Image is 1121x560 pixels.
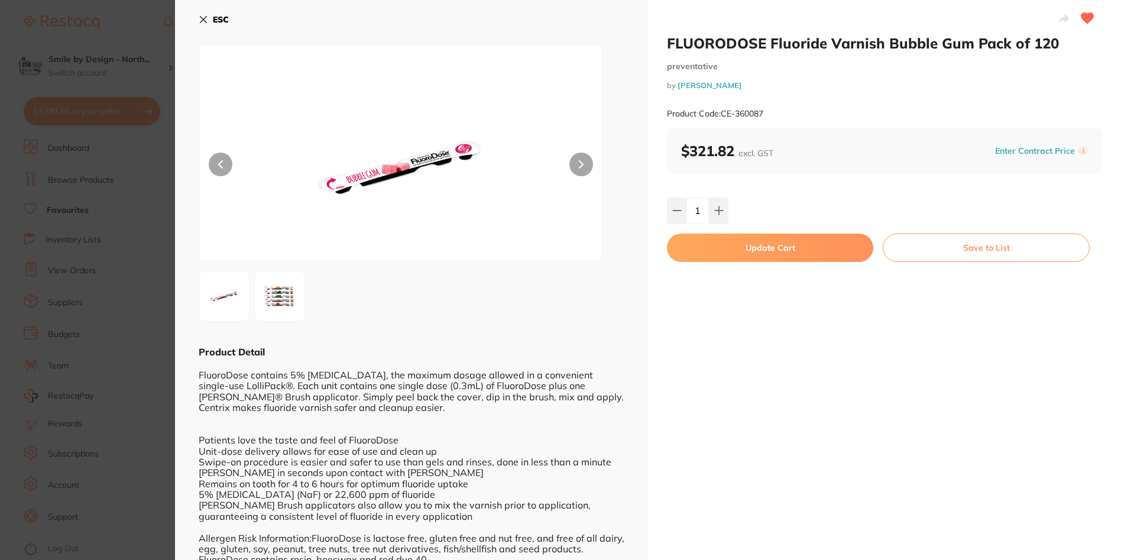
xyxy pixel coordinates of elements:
div: Hi [PERSON_NAME], Starting [DATE], we’re making some updates to our product offerings on the Rest... [51,25,210,118]
small: Product Code: CE-360087 [667,109,763,119]
img: bS5wbmc [280,74,521,261]
button: Update Cart [667,234,873,262]
h2: FLUORODOSE Fluoride Varnish Bubble Gum Pack of 120 [667,34,1102,52]
label: i [1078,146,1088,156]
p: Message from Restocq, sent Just now [51,208,210,218]
div: Simply reply to this message and we’ll be in touch to guide you through these next steps. We are ... [51,188,210,258]
div: We’re committed to ensuring a smooth transition for you! Our team is standing by to help you with... [51,124,210,182]
span: excl. GST [738,148,773,158]
button: Enter Contract Price [992,145,1078,157]
div: Message content [51,25,210,203]
a: [PERSON_NAME] [678,80,742,90]
img: cC5qcGc [258,275,301,318]
div: message notification from Restocq, Just now. Hi omer, Starting 11 August, we’re making some updat... [18,18,219,226]
img: Profile image for Restocq [27,28,46,47]
b: ESC [213,14,229,25]
b: $321.82 [681,142,773,160]
small: preventative [667,61,1102,72]
img: bS5wbmc [203,275,245,318]
button: Save to List [883,234,1090,262]
b: Product Detail [199,346,265,358]
small: by [667,81,1102,90]
button: ESC [199,9,229,30]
